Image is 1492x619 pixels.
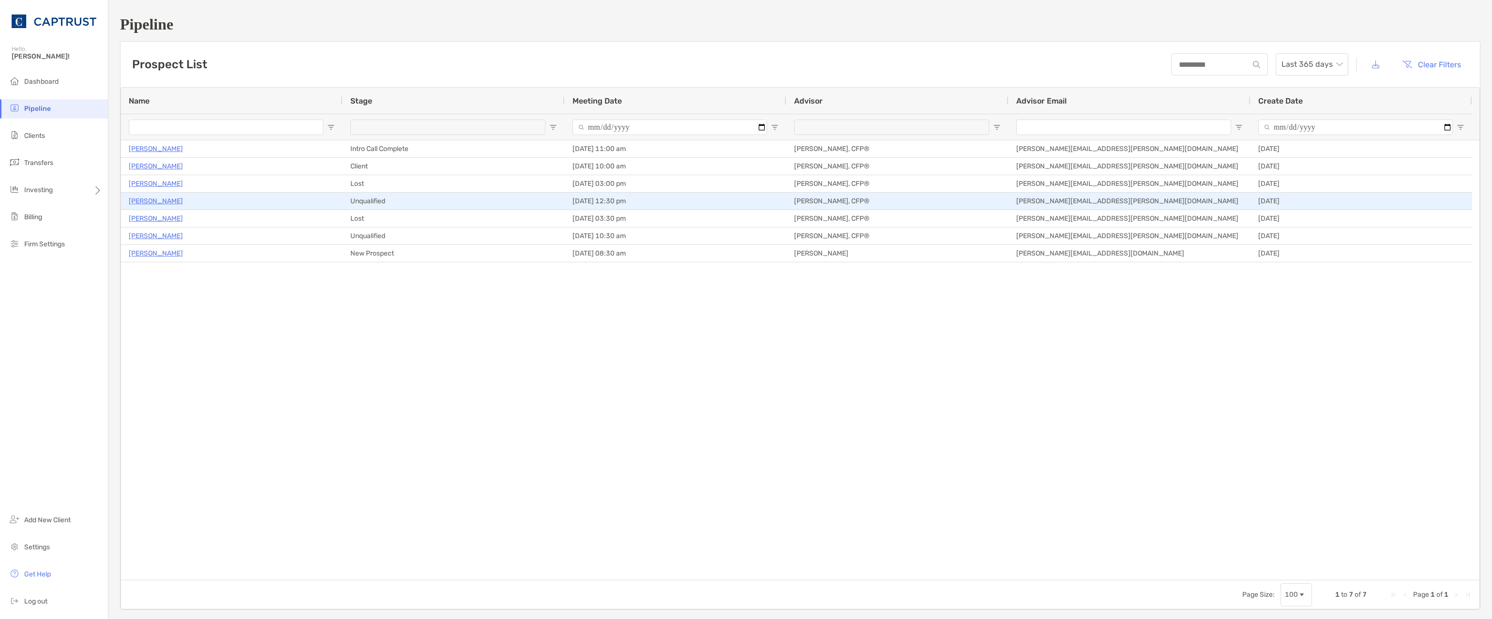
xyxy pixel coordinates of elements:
img: input icon [1253,61,1260,68]
span: Advisor Email [1016,96,1067,106]
img: CAPTRUST Logo [12,4,96,39]
div: [PERSON_NAME][EMAIL_ADDRESS][PERSON_NAME][DOMAIN_NAME] [1009,175,1251,192]
h3: Prospect List [132,58,207,71]
div: [PERSON_NAME], CFP® [786,227,1009,244]
button: Open Filter Menu [549,123,557,131]
span: Investing [24,186,53,194]
div: [PERSON_NAME][EMAIL_ADDRESS][PERSON_NAME][DOMAIN_NAME] [1009,210,1251,227]
div: [PERSON_NAME][EMAIL_ADDRESS][PERSON_NAME][DOMAIN_NAME] [1009,158,1251,175]
div: [PERSON_NAME], CFP® [786,158,1009,175]
div: [DATE] 03:30 pm [565,210,786,227]
span: Settings [24,543,50,551]
span: 7 [1362,590,1367,599]
span: Log out [24,597,47,605]
div: Last Page [1464,591,1472,599]
span: Advisor [794,96,823,106]
button: Open Filter Menu [1235,123,1243,131]
h1: Pipeline [120,15,1480,33]
span: 1 [1335,590,1340,599]
div: Next Page [1452,591,1460,599]
img: transfers icon [9,156,20,168]
div: Previous Page [1402,591,1409,599]
img: billing icon [9,211,20,222]
div: [PERSON_NAME], CFP® [786,193,1009,210]
img: logout icon [9,595,20,606]
input: Advisor Email Filter Input [1016,120,1231,135]
span: of [1436,590,1443,599]
span: Pipeline [24,105,51,113]
img: settings icon [9,541,20,552]
div: [PERSON_NAME][EMAIL_ADDRESS][DOMAIN_NAME] [1009,245,1251,262]
img: investing icon [9,183,20,195]
span: Dashboard [24,77,59,86]
div: [DATE] [1251,158,1472,175]
span: Create Date [1258,96,1303,106]
div: [DATE] [1251,140,1472,157]
div: [DATE] 03:00 pm [565,175,786,192]
input: Create Date Filter Input [1258,120,1453,135]
div: Unqualified [343,193,565,210]
div: Unqualified [343,227,565,244]
div: [DATE] 10:30 am [565,227,786,244]
div: First Page [1390,591,1398,599]
span: to [1341,590,1347,599]
span: Name [129,96,150,106]
span: Firm Settings [24,240,65,248]
img: dashboard icon [9,75,20,87]
a: [PERSON_NAME] [129,212,183,225]
a: [PERSON_NAME] [129,160,183,172]
span: Stage [350,96,372,106]
div: [DATE] 10:00 am [565,158,786,175]
div: [DATE] 12:30 pm [565,193,786,210]
span: Add New Client [24,516,71,524]
a: [PERSON_NAME] [129,178,183,190]
div: [PERSON_NAME] [786,245,1009,262]
div: [PERSON_NAME], CFP® [786,140,1009,157]
div: 100 [1285,590,1298,599]
a: [PERSON_NAME] [129,247,183,259]
div: Lost [343,210,565,227]
span: [PERSON_NAME]! [12,52,102,60]
a: [PERSON_NAME] [129,143,183,155]
input: Meeting Date Filter Input [573,120,767,135]
span: 1 [1444,590,1448,599]
img: pipeline icon [9,102,20,114]
img: firm-settings icon [9,238,20,249]
div: [DATE] [1251,175,1472,192]
div: [DATE] 08:30 am [565,245,786,262]
button: Open Filter Menu [771,123,779,131]
img: get-help icon [9,568,20,579]
div: [PERSON_NAME][EMAIL_ADDRESS][PERSON_NAME][DOMAIN_NAME] [1009,140,1251,157]
div: [PERSON_NAME][EMAIL_ADDRESS][PERSON_NAME][DOMAIN_NAME] [1009,227,1251,244]
button: Open Filter Menu [1457,123,1464,131]
span: Billing [24,213,42,221]
div: Page Size: [1242,590,1275,599]
button: Open Filter Menu [327,123,335,131]
button: Clear Filters [1395,54,1468,75]
span: Transfers [24,159,53,167]
span: Page [1413,590,1429,599]
div: Lost [343,175,565,192]
div: New Prospect [343,245,565,262]
div: Client [343,158,565,175]
span: Last 365 days [1281,54,1342,75]
div: Page Size [1281,583,1312,606]
span: of [1355,590,1361,599]
button: Open Filter Menu [993,123,1001,131]
div: [DATE] [1251,245,1472,262]
div: [PERSON_NAME], CFP® [786,210,1009,227]
div: [PERSON_NAME][EMAIL_ADDRESS][PERSON_NAME][DOMAIN_NAME] [1009,193,1251,210]
div: [DATE] 11:00 am [565,140,786,157]
a: [PERSON_NAME] [129,230,183,242]
img: clients icon [9,129,20,141]
a: [PERSON_NAME] [129,195,183,207]
input: Name Filter Input [129,120,323,135]
img: add_new_client icon [9,513,20,525]
span: 7 [1349,590,1353,599]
